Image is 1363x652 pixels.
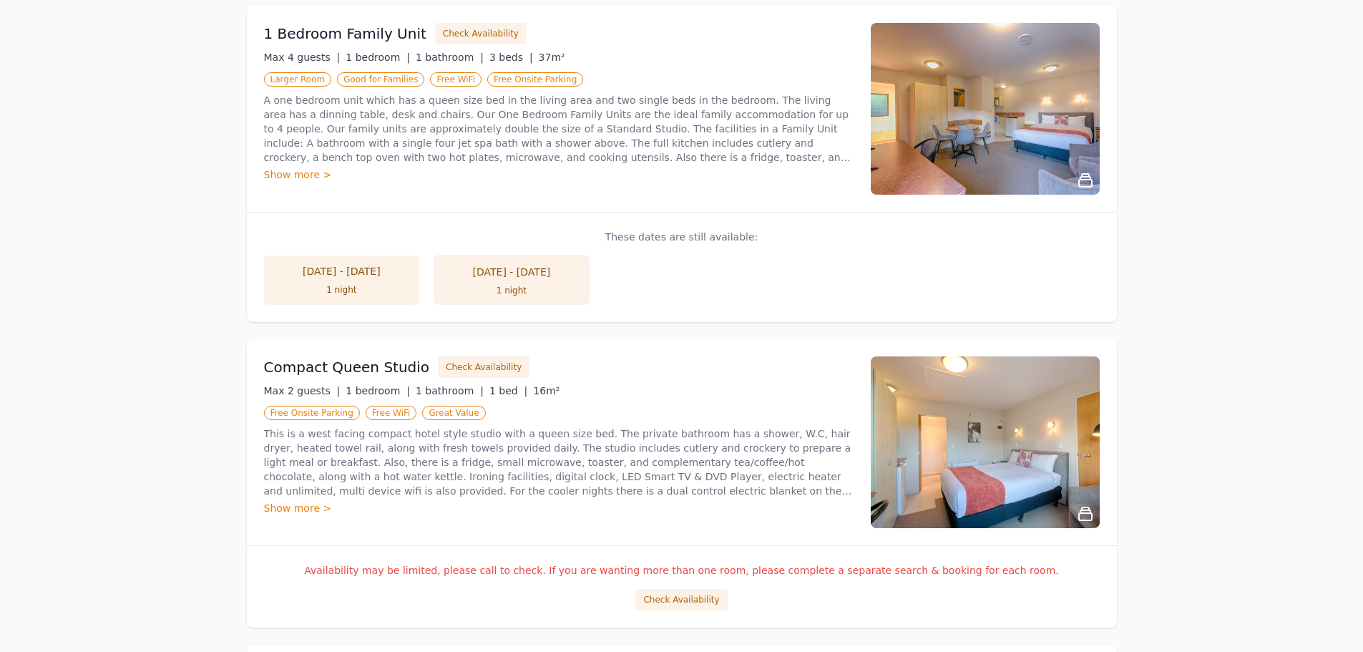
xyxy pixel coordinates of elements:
[264,93,854,165] p: A one bedroom unit which has a queen size bed in the living area and two single beds in the bedro...
[264,167,854,182] div: Show more >
[489,385,527,396] span: 1 bed |
[337,72,424,87] span: Good for Families
[264,501,854,515] div: Show more >
[346,52,410,63] span: 1 bedroom |
[264,427,854,498] p: This is a west facing compact hotel style studio with a queen size bed. The private bathroom has ...
[366,406,417,420] span: Free WiFi
[422,406,485,420] span: Great Value
[416,385,484,396] span: 1 bathroom |
[533,385,560,396] span: 16m²
[278,284,406,296] div: 1 night
[438,356,529,378] button: Check Availability
[264,72,332,87] span: Larger Room
[278,264,406,278] div: [DATE] - [DATE]
[448,265,575,279] div: [DATE] - [DATE]
[489,52,533,63] span: 3 beds |
[264,24,426,44] h3: 1 Bedroom Family Unit
[346,385,410,396] span: 1 bedroom |
[264,357,430,377] h3: Compact Queen Studio
[264,230,1100,244] p: These dates are still available:
[635,589,727,610] button: Check Availability
[264,406,360,420] span: Free Onsite Parking
[435,23,527,44] button: Check Availability
[264,563,1100,578] p: Availability may be limited, please call to check. If you are wanting more than one room, please ...
[487,72,583,87] span: Free Onsite Parking
[430,72,482,87] span: Free WiFi
[264,52,341,63] span: Max 4 guests |
[539,52,565,63] span: 37m²
[416,52,484,63] span: 1 bathroom |
[264,385,341,396] span: Max 2 guests |
[448,285,575,296] div: 1 night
